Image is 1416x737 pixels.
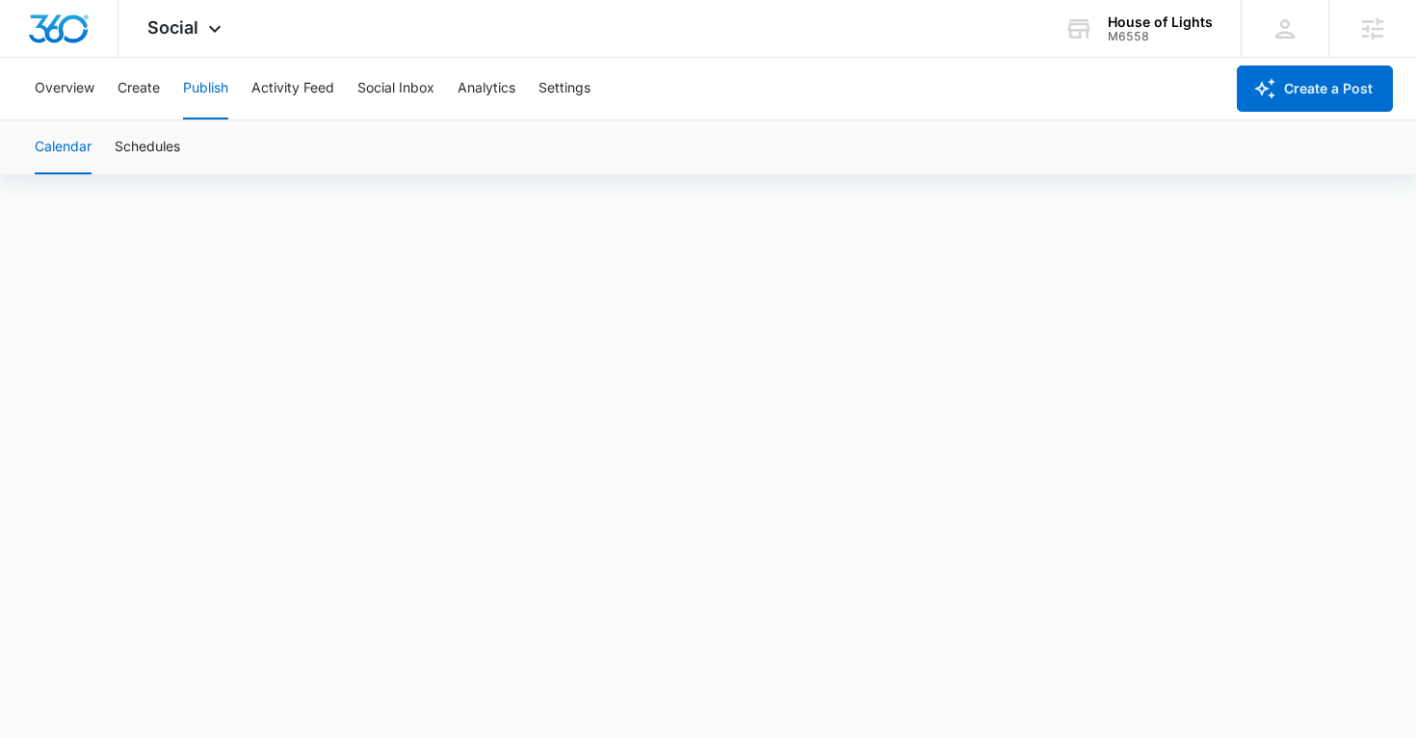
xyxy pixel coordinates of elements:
[35,120,92,174] button: Calendar
[357,58,434,119] button: Social Inbox
[538,58,590,119] button: Settings
[115,120,180,174] button: Schedules
[35,58,94,119] button: Overview
[1108,30,1213,43] div: account id
[147,17,198,38] span: Social
[458,58,515,119] button: Analytics
[251,58,334,119] button: Activity Feed
[1237,66,1393,112] button: Create a Post
[1108,14,1213,30] div: account name
[183,58,228,119] button: Publish
[118,58,160,119] button: Create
